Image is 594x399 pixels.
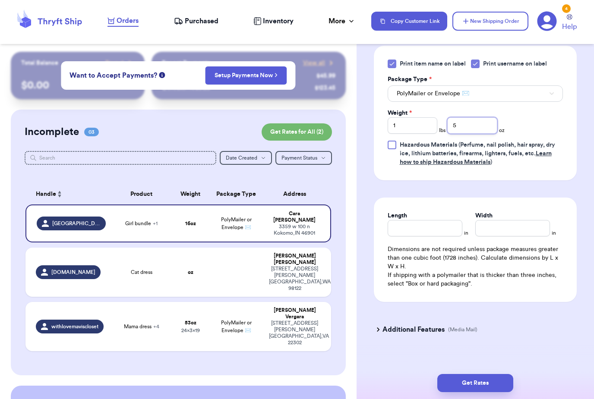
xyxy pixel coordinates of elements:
[552,229,556,236] span: in
[562,22,577,32] span: Help
[388,75,432,84] label: Package Type
[221,217,252,230] span: PolyMailer or Envelope ✉️
[315,84,335,92] div: $ 123.45
[397,89,469,98] span: PolyMailer or Envelope ✉️
[269,223,320,236] div: 3359 w 100 n Kokomo , IN 46901
[269,307,321,320] div: [PERSON_NAME] Vergara
[84,128,99,136] span: 03
[262,123,332,141] button: Get Rates for All (2)
[124,323,159,330] span: Mama dress
[174,16,218,26] a: Purchased
[316,72,335,80] div: $ 45.99
[388,245,563,288] div: Dimensions are not required unless package measures greater than one cubic foot (1728 inches). Ca...
[269,253,321,266] div: [PERSON_NAME] [PERSON_NAME]
[185,320,196,325] strong: 53 oz
[111,184,172,204] th: Product
[188,270,193,275] strong: oz
[215,71,278,80] a: Setup Payments Now
[162,59,210,67] p: Recent Payments
[263,16,294,26] span: Inventory
[537,11,557,31] a: 4
[226,155,257,160] span: Date Created
[562,4,571,13] div: 4
[21,79,134,92] p: $ 0.00
[209,184,264,204] th: Package Type
[51,269,95,276] span: [DOMAIN_NAME]
[400,142,555,165] span: (Perfume, nail polish, hair spray, dry ice, lithium batteries, firearms, lighters, fuels, etc. )
[205,66,287,85] button: Setup Payments Now
[382,324,445,335] h3: Additional Features
[253,16,294,26] a: Inventory
[329,16,356,26] div: More
[185,221,196,226] strong: 16 oz
[172,184,209,204] th: Weight
[281,155,317,160] span: Payment Status
[388,85,563,102] button: PolyMailer or Envelope ✉️
[185,16,218,26] span: Purchased
[475,211,493,220] label: Width
[388,211,407,220] label: Length
[105,59,134,67] a: Payout
[52,220,101,227] span: [GEOGRAPHIC_DATA]
[125,220,158,227] span: Girl bundle
[220,151,272,165] button: Date Created
[264,184,331,204] th: Address
[448,326,477,333] p: (Media Mail)
[464,229,468,236] span: in
[388,271,563,288] p: If shipping with a polymailer that is thicker than three inches, select "Box or hard packaging".
[452,12,528,31] button: New Shipping Order
[371,12,447,31] button: Copy Customer Link
[70,70,157,81] span: Want to Accept Payments?
[439,127,445,134] span: lbs
[25,151,216,165] input: Search
[181,328,200,333] span: 24 x 3 x 19
[499,127,505,134] span: oz
[25,125,79,139] h2: Incomplete
[131,269,152,276] span: Cat dress
[269,210,320,223] div: Cara [PERSON_NAME]
[269,320,321,346] div: [STREET_ADDRESS][PERSON_NAME] [GEOGRAPHIC_DATA] , VA 22302
[36,190,56,199] span: Handle
[400,60,466,68] span: Print item name on label
[437,374,513,392] button: Get Rates
[51,323,98,330] span: withlovemaviscloset
[562,14,577,32] a: Help
[303,59,325,67] span: View all
[269,266,321,292] div: [STREET_ADDRESS][PERSON_NAME] [GEOGRAPHIC_DATA] , WA 98122
[105,59,124,67] span: Payout
[153,324,159,329] span: + 4
[107,16,139,27] a: Orders
[117,16,139,26] span: Orders
[483,60,547,68] span: Print username on label
[275,151,332,165] button: Payment Status
[56,189,63,199] button: Sort ascending
[21,59,58,67] p: Total Balance
[153,221,158,226] span: + 1
[221,320,252,333] span: PolyMailer or Envelope ✉️
[388,109,412,117] label: Weight
[303,59,335,67] a: View all
[400,142,457,148] span: Hazardous Materials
